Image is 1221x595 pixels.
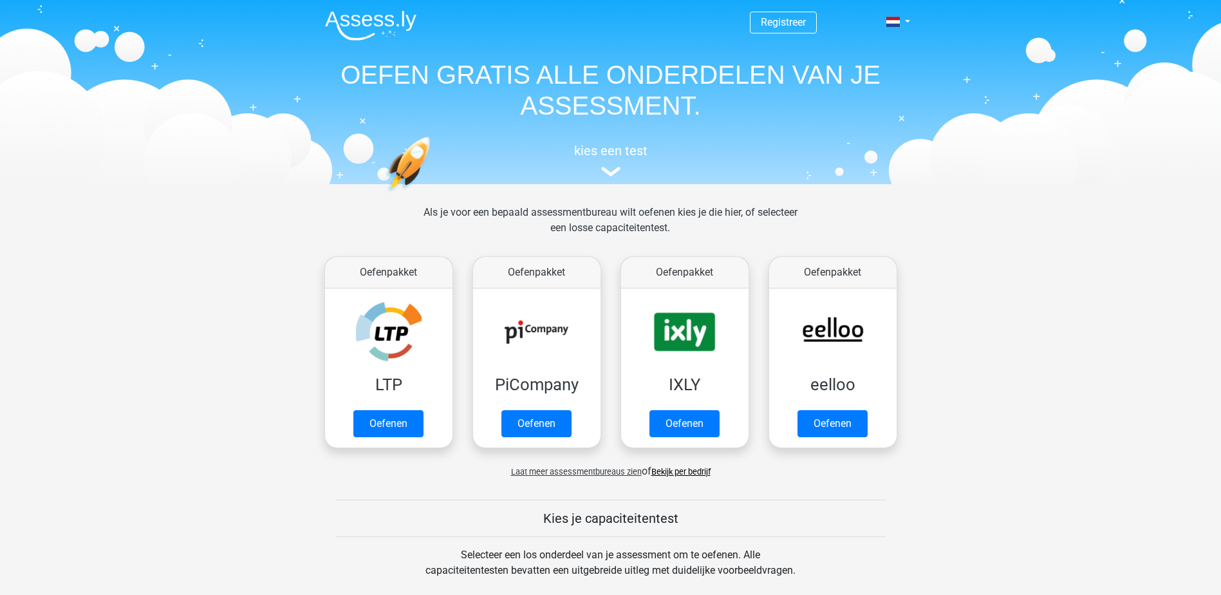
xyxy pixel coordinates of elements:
[386,137,480,253] img: oefenen
[413,547,808,594] div: Selecteer een los onderdeel van je assessment om te oefenen. Alle capaciteitentesten bevatten een...
[315,453,907,479] div: of
[649,410,720,437] a: Oefenen
[501,410,572,437] a: Oefenen
[797,410,868,437] a: Oefenen
[511,467,642,477] span: Laat meer assessmentbureaus zien
[651,467,711,477] a: Bekijk per bedrijf
[601,167,620,176] img: assessment
[761,16,806,28] a: Registreer
[315,143,907,158] h5: kies een test
[336,511,886,526] h5: Kies je capaciteitentest
[315,143,907,177] a: kies een test
[315,59,907,121] h1: OEFEN GRATIS ALLE ONDERDELEN VAN JE ASSESSMENT.
[325,10,416,41] img: Assessly
[353,410,424,437] a: Oefenen
[413,205,808,251] div: Als je voor een bepaald assessmentbureau wilt oefenen kies je die hier, of selecteer een losse ca...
